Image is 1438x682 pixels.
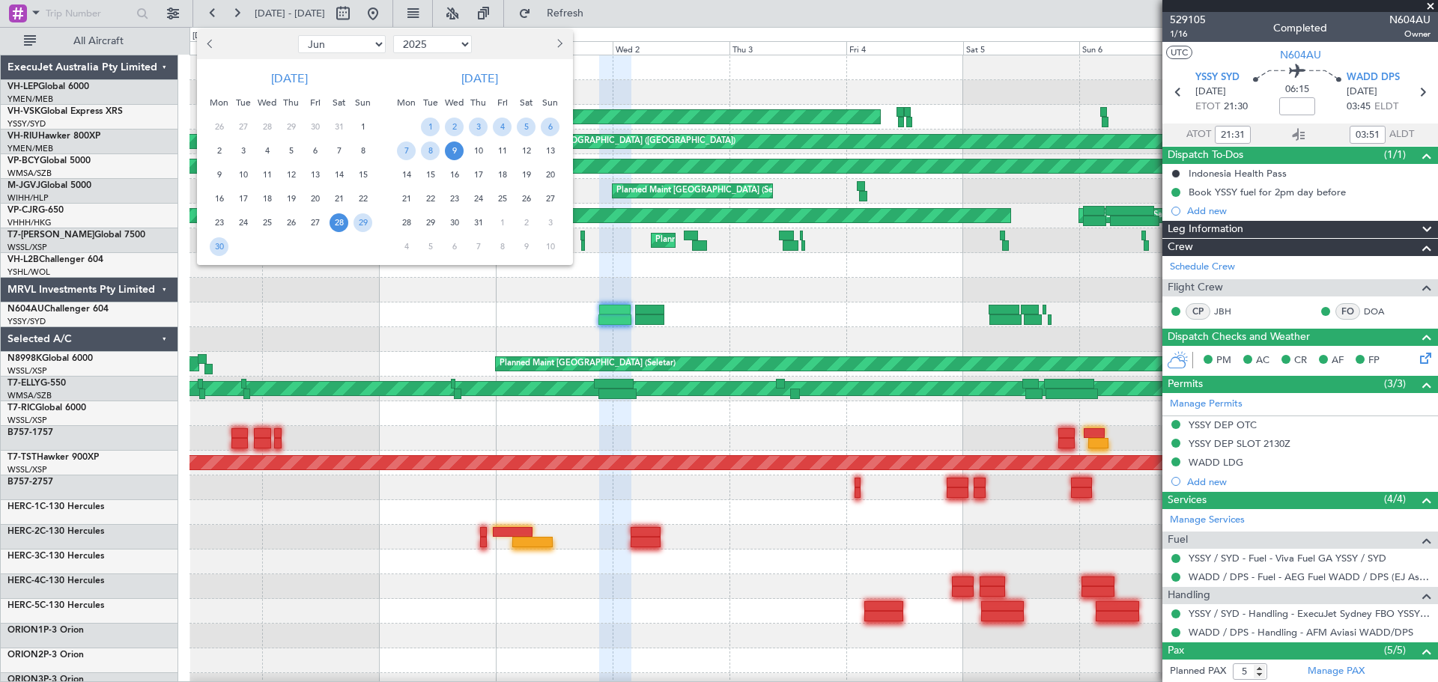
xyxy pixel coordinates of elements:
[491,186,515,210] div: 25-7-2025
[207,91,231,115] div: Mon
[207,234,231,258] div: 30-6-2025
[234,213,252,232] span: 24
[395,138,419,162] div: 7-7-2025
[231,138,255,162] div: 3-6-2025
[469,213,488,232] span: 31
[493,118,512,136] span: 4
[419,115,443,138] div: 1-7-2025
[397,237,416,256] span: 4
[351,162,375,186] div: 15-6-2025
[255,138,279,162] div: 4-6-2025
[279,138,303,162] div: 5-6-2025
[255,91,279,115] div: Wed
[279,210,303,234] div: 26-6-2025
[541,141,559,160] span: 13
[397,141,416,160] span: 7
[467,91,491,115] div: Thu
[467,234,491,258] div: 7-8-2025
[298,35,386,53] select: Select month
[258,189,276,208] span: 18
[539,162,562,186] div: 20-7-2025
[210,213,228,232] span: 23
[327,138,351,162] div: 7-6-2025
[421,237,440,256] span: 5
[330,213,348,232] span: 28
[443,210,467,234] div: 30-7-2025
[354,189,372,208] span: 22
[517,165,536,184] span: 19
[419,210,443,234] div: 29-7-2025
[443,162,467,186] div: 16-7-2025
[207,162,231,186] div: 9-6-2025
[303,186,327,210] div: 20-6-2025
[231,210,255,234] div: 24-6-2025
[306,213,324,232] span: 27
[550,32,567,56] button: Next month
[515,210,539,234] div: 2-8-2025
[327,91,351,115] div: Sat
[515,186,539,210] div: 26-7-2025
[354,165,372,184] span: 15
[354,141,372,160] span: 8
[210,189,228,208] span: 16
[419,138,443,162] div: 8-7-2025
[303,138,327,162] div: 6-6-2025
[445,189,464,208] span: 23
[207,115,231,138] div: 26-5-2025
[421,165,440,184] span: 15
[327,210,351,234] div: 28-6-2025
[397,165,416,184] span: 14
[231,186,255,210] div: 17-6-2025
[306,141,324,160] span: 6
[541,165,559,184] span: 20
[258,141,276,160] span: 4
[539,234,562,258] div: 10-8-2025
[210,118,228,136] span: 26
[255,210,279,234] div: 25-6-2025
[207,138,231,162] div: 2-6-2025
[541,237,559,256] span: 10
[467,115,491,138] div: 3-7-2025
[234,118,252,136] span: 27
[210,165,228,184] span: 9
[282,189,300,208] span: 19
[517,141,536,160] span: 12
[234,189,252,208] span: 17
[421,118,440,136] span: 1
[517,213,536,232] span: 2
[467,210,491,234] div: 31-7-2025
[258,118,276,136] span: 28
[491,115,515,138] div: 4-7-2025
[306,118,324,136] span: 30
[419,234,443,258] div: 5-8-2025
[282,118,300,136] span: 29
[255,115,279,138] div: 28-5-2025
[255,162,279,186] div: 11-6-2025
[539,210,562,234] div: 3-8-2025
[517,118,536,136] span: 5
[279,91,303,115] div: Thu
[419,91,443,115] div: Tue
[467,138,491,162] div: 10-7-2025
[517,189,536,208] span: 26
[231,91,255,115] div: Tue
[467,162,491,186] div: 17-7-2025
[397,213,416,232] span: 28
[467,186,491,210] div: 24-7-2025
[351,115,375,138] div: 1-6-2025
[255,186,279,210] div: 18-6-2025
[231,115,255,138] div: 27-5-2025
[493,189,512,208] span: 25
[279,162,303,186] div: 12-6-2025
[541,189,559,208] span: 27
[419,162,443,186] div: 15-7-2025
[327,115,351,138] div: 31-5-2025
[354,118,372,136] span: 1
[445,237,464,256] span: 6
[491,210,515,234] div: 1-8-2025
[395,234,419,258] div: 4-8-2025
[443,91,467,115] div: Wed
[303,91,327,115] div: Fri
[351,186,375,210] div: 22-6-2025
[258,213,276,232] span: 25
